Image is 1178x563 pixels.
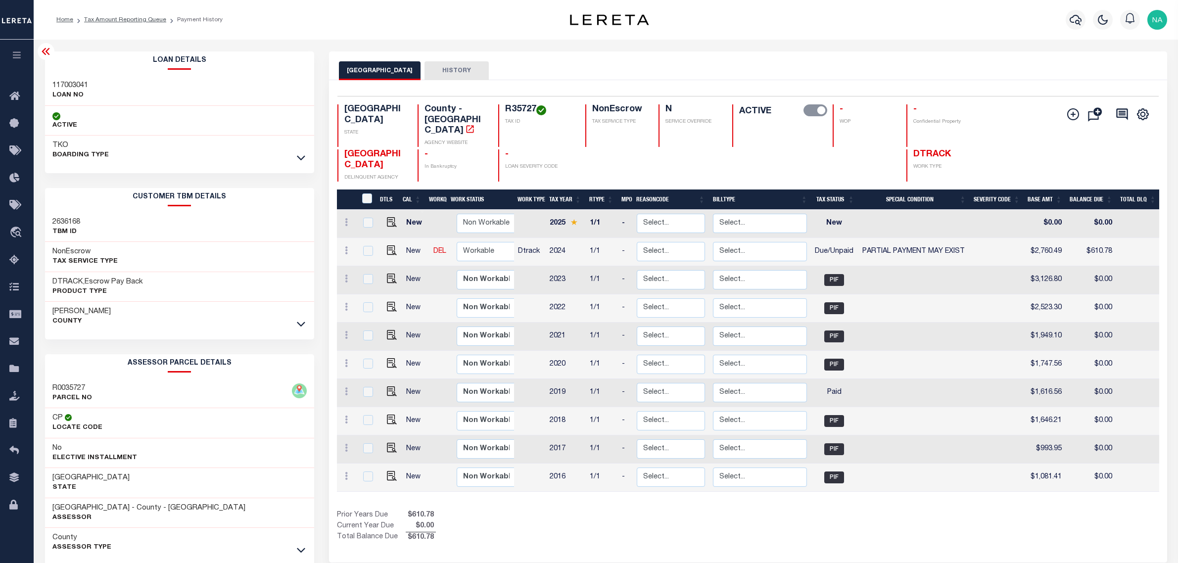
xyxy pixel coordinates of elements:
[546,435,586,464] td: 2017
[545,189,585,210] th: Tax Year: activate to sort column ascending
[52,443,62,453] h3: No
[433,248,446,255] a: DEL
[425,189,447,210] th: WorkQ
[52,453,137,463] p: Elective Installment
[1024,351,1066,379] td: $1,747.56
[45,51,315,70] h2: Loan Details
[618,294,633,323] td: -
[402,379,430,407] td: New
[52,513,245,523] p: Assessor
[811,189,858,210] th: Tax Status: activate to sort column ascending
[1024,189,1066,210] th: Base Amt: activate to sort column ascending
[424,140,486,147] p: AGENCY WEBSITE
[824,274,844,286] span: PIF
[514,189,545,210] th: Work Type
[546,379,586,407] td: 2019
[632,189,709,210] th: ReasonCode: activate to sort column ascending
[585,189,617,210] th: RType: activate to sort column ascending
[406,532,436,543] span: $610.78
[344,104,406,126] h4: [GEOGRAPHIC_DATA]
[52,423,102,433] p: Locate Code
[739,104,771,118] label: ACTIVE
[52,217,80,227] h3: 2636168
[1066,464,1116,492] td: $0.00
[52,317,111,327] p: County
[402,435,430,464] td: New
[424,150,428,159] span: -
[52,503,245,513] h3: [GEOGRAPHIC_DATA] - County - [GEOGRAPHIC_DATA]
[52,257,118,267] p: Tax Service Type
[402,238,430,266] td: New
[913,163,975,171] p: WORK TYPE
[52,247,118,257] h3: NonEscrow
[1024,379,1066,407] td: $1,616.56
[52,91,88,100] p: LOAN NO
[665,104,720,115] h4: N
[52,543,111,553] p: Assessor Type
[618,464,633,492] td: -
[52,141,109,150] h3: TKO
[824,415,844,427] span: PIF
[546,210,586,238] td: 2025
[1024,464,1066,492] td: $1,081.41
[617,189,632,210] th: MPO
[546,238,586,266] td: 2024
[811,379,858,407] td: Paid
[970,189,1024,210] th: Severity Code: activate to sort column ascending
[1066,238,1116,266] td: $610.78
[586,379,618,407] td: 1/1
[52,413,63,423] h3: CP
[1066,189,1116,210] th: Balance Due: activate to sort column ascending
[1024,435,1066,464] td: $993.95
[1066,323,1116,351] td: $0.00
[1024,294,1066,323] td: $2,523.30
[586,238,618,266] td: 1/1
[824,471,844,483] span: PIF
[52,121,77,131] p: ACTIVE
[586,266,618,294] td: 1/1
[337,189,356,210] th: &nbsp;&nbsp;&nbsp;&nbsp;&nbsp;&nbsp;&nbsp;&nbsp;&nbsp;&nbsp;
[514,238,546,266] td: Dtrack
[618,238,633,266] td: -
[402,323,430,351] td: New
[811,210,858,238] td: New
[52,227,80,237] p: TBM ID
[618,266,633,294] td: -
[570,14,649,25] img: logo-dark.svg
[356,189,376,210] th: &nbsp;
[402,407,430,435] td: New
[1116,189,1160,210] th: Total DLQ: activate to sort column ascending
[586,435,618,464] td: 1/1
[1066,210,1116,238] td: $0.00
[166,15,223,24] li: Payment History
[811,238,858,266] td: Due/Unpaid
[546,351,586,379] td: 2020
[570,219,577,226] img: Star.svg
[505,150,509,159] span: -
[505,163,573,171] p: LOAN SEVERITY CODE
[546,407,586,435] td: 2018
[618,323,633,351] td: -
[337,532,406,543] td: Total Balance Due
[1024,238,1066,266] td: $2,760.49
[546,294,586,323] td: 2022
[52,483,130,493] p: State
[406,521,436,532] span: $0.00
[344,174,406,182] p: DELINQUENT AGENCY
[840,118,894,126] p: WOP
[618,379,633,407] td: -
[376,189,399,210] th: DTLS
[52,383,92,393] h3: R0035727
[618,407,633,435] td: -
[52,277,143,287] h3: DTRACK,Escrow Pay Back
[586,351,618,379] td: 1/1
[424,163,486,171] p: In Bankruptcy
[45,354,315,373] h2: ASSESSOR PARCEL DETAILS
[52,393,92,403] p: PARCEL NO
[52,473,130,483] h3: [GEOGRAPHIC_DATA]
[586,210,618,238] td: 1/1
[618,351,633,379] td: -
[1024,210,1066,238] td: $0.00
[913,150,951,159] span: DTRACK
[1066,294,1116,323] td: $0.00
